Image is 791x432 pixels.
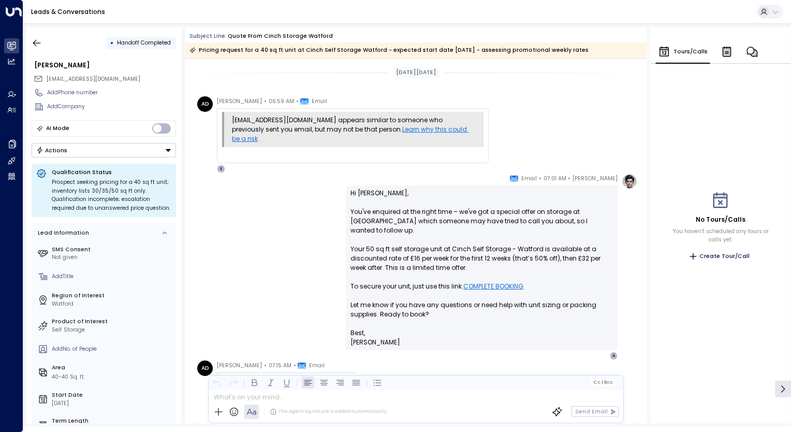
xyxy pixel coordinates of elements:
[655,40,710,63] button: Tours/Calls
[47,89,176,97] div: AddPhone number
[32,143,176,157] div: Button group with a nested menu
[573,174,618,184] span: [PERSON_NAME]
[217,96,262,107] span: [PERSON_NAME]
[463,282,523,291] a: COMPLETE BOOKING
[52,345,173,353] div: AddNo. of People
[602,380,603,385] span: |
[228,32,333,40] div: Quote from Cinch Storage Watford
[269,96,294,107] span: 06:59 AM
[52,272,173,281] div: AddTitle
[590,379,616,386] button: Cc|Bcc
[350,338,400,347] span: [PERSON_NAME]
[31,7,105,16] a: Leads & Conversations
[110,36,114,50] div: •
[52,292,173,300] label: Region of Interest
[312,96,327,107] span: Email
[52,399,173,408] div: [DATE]
[568,174,570,184] span: •
[227,376,240,388] button: Redo
[294,361,296,371] span: •
[309,361,325,371] span: Email
[350,189,613,328] p: Hi [PERSON_NAME], You've enquired at the right time – we've got a special offer on storage at [GE...
[47,103,176,111] div: AddCompany
[52,364,173,372] label: Area
[217,361,262,371] span: [PERSON_NAME]
[197,96,213,112] div: AD
[52,178,171,212] div: Prospect seeking pricing for a 40 sq ft unit; inventory lists 30/35/50 sq ft only. Qualification ...
[350,328,365,338] span: Best,
[46,123,69,134] div: AI Mode
[232,125,468,143] a: Learn why this could be a risk
[52,318,173,326] label: Product of Interest
[35,229,89,237] div: Lead Information
[189,32,227,40] span: Subject Line:
[521,174,537,184] span: Email
[684,249,756,264] button: Create Tour/Call
[270,408,387,415] div: The agent signature is added automatically
[673,47,708,56] p: Tours/Calls
[52,373,85,381] div: 40-40 Sq. ft.
[296,96,299,107] span: •
[52,168,171,176] p: Qualification Status
[52,417,173,425] label: Term Length
[232,116,476,143] div: [EMAIL_ADDRESS][DOMAIN_NAME] appears similar to someone who previously sent you email, but may no...
[52,300,173,308] div: Watford
[34,61,176,70] div: [PERSON_NAME]
[117,39,171,47] span: Handoff Completed
[264,361,267,371] span: •
[52,391,173,399] label: Start Date
[544,174,566,184] span: 07:01 AM
[393,67,440,78] div: [DATE][DATE]
[671,227,770,244] p: You haven’t scheduled any tours or calls yet.
[52,253,173,262] div: Not given
[47,75,140,83] span: alexdunbar1@hotmail.com
[610,352,618,360] div: A
[696,215,745,224] h4: No Tours/Calls
[197,361,213,376] div: AD
[47,75,140,83] span: [EMAIL_ADDRESS][DOMAIN_NAME]
[269,361,291,371] span: 07:15 AM
[32,143,176,157] button: Actions
[622,174,637,189] img: profile-logo.png
[593,380,613,385] span: Cc Bcc
[52,246,173,254] label: SMS Consent
[539,174,541,184] span: •
[36,147,68,154] div: Actions
[264,96,267,107] span: •
[189,45,589,55] div: Pricing request for a 40 sq ft unit at Cinch Self Storage Watford - expected start date [DATE] - ...
[211,376,224,388] button: Undo
[217,165,225,173] div: E
[52,326,173,334] div: Self Storage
